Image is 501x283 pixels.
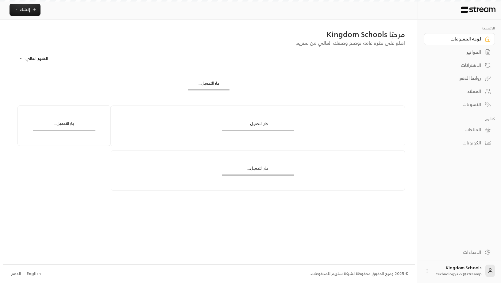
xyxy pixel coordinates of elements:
[16,51,62,67] div: الشهر الحالي
[432,49,481,55] div: الفواتير
[432,75,481,81] div: روابط الدفع
[222,165,294,174] div: جار التحميل...
[432,88,481,94] div: العملاء
[424,59,495,71] a: الاشتراكات
[432,62,481,68] div: الاشتراكات
[310,271,409,277] div: © 2025 جميع الحقوق محفوظة لشركة ستريم للمدفوعات.
[424,72,495,84] a: روابط الدفع
[432,127,481,133] div: المنتجات
[10,4,40,16] button: إنشاء
[424,33,495,45] a: لوحة المعلومات
[222,121,294,130] div: جار التحميل...
[432,140,481,146] div: الكوبونات
[432,101,481,108] div: التسويات
[33,120,96,129] div: جار التحميل...
[432,36,481,42] div: لوحة المعلومات
[434,271,482,277] span: technology+v2@streamp...
[424,246,495,258] a: الإعدادات
[295,39,405,47] span: اطلع على نظرة عامة توضح وضعك المالي من ستريم
[9,268,23,279] a: الدعم
[424,46,495,58] a: الفواتير
[424,98,495,110] a: التسويات
[460,6,496,13] img: Logo
[27,271,41,277] div: English
[434,265,482,277] div: Kingdom Schools
[424,137,495,149] a: الكوبونات
[188,80,229,89] div: جار التحميل...
[424,124,495,136] a: المنتجات
[424,117,495,121] p: كتالوج
[424,26,495,31] p: الرئيسية
[13,29,405,39] div: مرحبًا Kingdom Schools
[20,6,30,13] span: إنشاء
[432,249,481,255] div: الإعدادات
[424,86,495,98] a: العملاء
